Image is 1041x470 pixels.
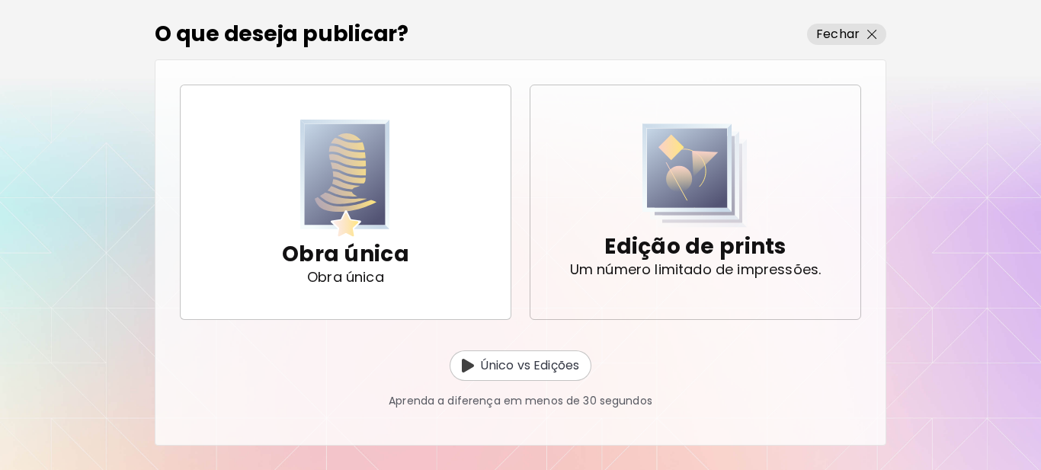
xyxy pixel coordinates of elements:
img: Unique Artwork [300,120,390,239]
button: Print EditionEdição de printsUm número limitado de impressões. [530,85,861,320]
p: Aprenda a diferença em menos de 30 segundos [389,393,652,409]
button: Unique ArtworkObra únicaObra única [180,85,511,320]
p: Obra única [307,270,384,285]
img: Print Edition [642,123,748,228]
button: Unique vs EditionÚnico vs Edições [450,350,591,381]
p: Um número limitado de impressões. [570,262,822,277]
p: Único vs Edições [480,356,579,375]
img: Unique vs Edition [462,359,474,372]
p: Edição de prints [604,232,786,262]
p: Obra única [282,239,409,270]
